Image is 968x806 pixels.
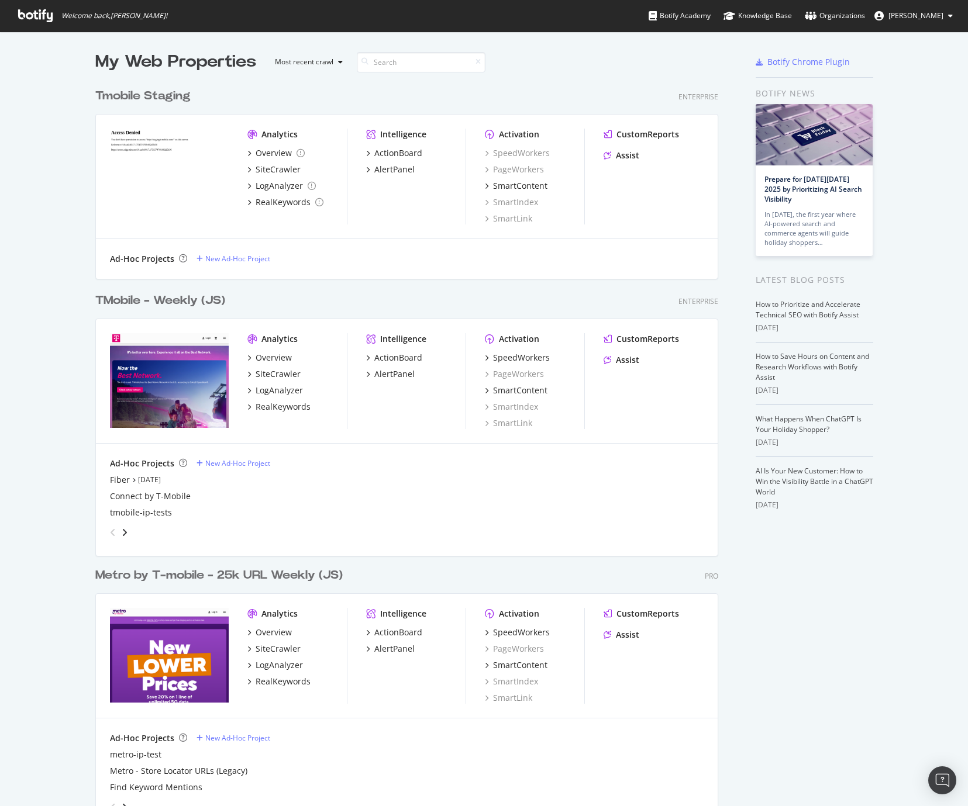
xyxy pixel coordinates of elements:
[197,733,270,743] a: New Ad-Hoc Project
[110,490,191,502] div: Connect by T-Mobile
[366,147,422,159] a: ActionBoard
[266,53,347,71] button: Most recent crawl
[95,88,191,105] div: Tmobile Staging
[928,766,956,794] div: Open Intercom Messenger
[756,104,873,165] img: Prepare for Black Friday 2025 by Prioritizing AI Search Visibility
[110,749,161,760] div: metro-ip-test
[485,147,550,159] a: SpeedWorkers
[805,10,865,22] div: Organizations
[110,474,130,486] a: Fiber
[374,643,415,655] div: AlertPanel
[616,333,679,345] div: CustomReports
[247,659,303,671] a: LogAnalyzer
[485,627,550,638] a: SpeedWorkers
[888,11,943,20] span: Dave Lee
[485,213,532,224] a: SmartLink
[256,385,303,396] div: LogAnalyzer
[865,6,962,25] button: [PERSON_NAME]
[95,567,347,584] a: Metro by T-mobile - 25k URL Weekly (JS)
[374,164,415,175] div: AlertPanel
[493,352,550,364] div: SpeedWorkers
[261,333,298,345] div: Analytics
[485,417,532,429] div: SmartLink
[205,254,270,264] div: New Ad-Hoc Project
[95,292,230,309] a: TMobile - Weekly (JS)
[261,129,298,140] div: Analytics
[95,292,225,309] div: TMobile - Weekly (JS)
[764,210,864,247] div: In [DATE], the first year where AI-powered search and commerce agents will guide holiday shoppers…
[247,627,292,638] a: Overview
[110,765,247,777] div: Metro - Store Locator URLs (Legacy)
[120,527,129,538] div: angle-right
[95,567,343,584] div: Metro by T-mobile - 25k URL Weekly (JS)
[616,629,639,641] div: Assist
[499,608,539,620] div: Activation
[256,147,292,159] div: Overview
[485,164,544,175] a: PageWorkers
[493,180,547,192] div: SmartContent
[756,87,873,100] div: Botify news
[499,333,539,345] div: Activation
[756,414,862,434] a: What Happens When ChatGPT Is Your Holiday Shopper?
[485,196,538,208] a: SmartIndex
[616,129,679,140] div: CustomReports
[485,401,538,413] a: SmartIndex
[493,627,550,638] div: SpeedWorkers
[380,608,426,620] div: Intelligence
[366,368,415,380] a: AlertPanel
[110,129,229,223] img: tmobilestaging.com
[380,129,426,140] div: Intelligence
[366,352,422,364] a: ActionBoard
[380,333,426,345] div: Intelligence
[485,352,550,364] a: SpeedWorkers
[357,52,485,72] input: Search
[110,781,202,793] a: Find Keyword Mentions
[485,385,547,396] a: SmartContent
[616,150,639,161] div: Assist
[604,150,639,161] a: Assist
[256,627,292,638] div: Overview
[366,164,415,175] a: AlertPanel
[247,180,316,192] a: LogAnalyzer
[485,676,538,687] a: SmartIndex
[604,354,639,366] a: Assist
[374,352,422,364] div: ActionBoard
[366,627,422,638] a: ActionBoard
[485,368,544,380] a: PageWorkers
[604,129,679,140] a: CustomReports
[678,296,718,306] div: Enterprise
[485,180,547,192] a: SmartContent
[110,507,172,518] a: tmobile-ip-tests
[485,659,547,671] a: SmartContent
[756,500,873,510] div: [DATE]
[247,676,311,687] a: RealKeywords
[256,352,292,364] div: Overview
[110,253,174,265] div: Ad-Hoc Projects
[261,608,298,620] div: Analytics
[197,254,270,264] a: New Ad-Hoc Project
[247,401,311,413] a: RealKeywords
[678,92,718,102] div: Enterprise
[485,643,544,655] a: PageWorkers
[110,608,229,703] img: metrobyt-mobile.com
[110,732,174,744] div: Ad-Hoc Projects
[197,458,270,468] a: New Ad-Hoc Project
[756,323,873,333] div: [DATE]
[485,692,532,704] a: SmartLink
[724,10,792,22] div: Knowledge Base
[705,571,718,581] div: Pro
[756,274,873,286] div: Latest Blog Posts
[256,180,303,192] div: LogAnalyzer
[756,385,873,396] div: [DATE]
[616,608,679,620] div: CustomReports
[756,437,873,448] div: [DATE]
